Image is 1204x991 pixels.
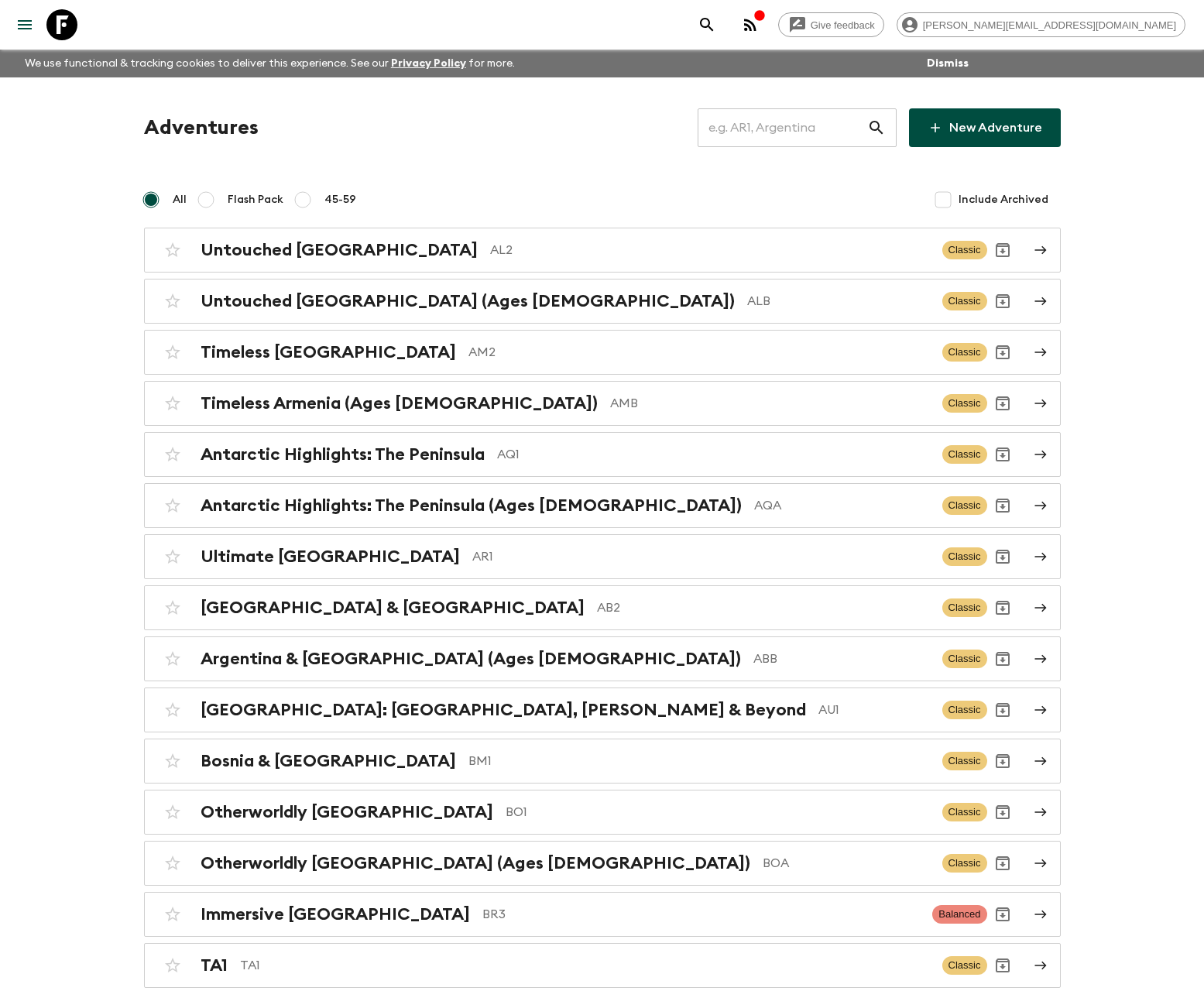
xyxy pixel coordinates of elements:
a: [GEOGRAPHIC_DATA] & [GEOGRAPHIC_DATA]AB2ClassicArchive [144,585,1061,630]
p: AL2 [490,241,930,259]
p: ABB [753,650,930,668]
h2: Bosnia & [GEOGRAPHIC_DATA] [201,751,456,771]
p: BM1 [468,752,930,770]
p: AQA [754,496,930,515]
button: Archive [987,235,1018,266]
span: Classic [942,854,987,873]
span: Give feedback [802,19,883,31]
span: Classic [942,752,987,770]
h2: Ultimate [GEOGRAPHIC_DATA] [201,547,460,567]
button: menu [9,9,40,40]
a: Immersive [GEOGRAPHIC_DATA]BR3BalancedArchive [144,892,1061,937]
button: Archive [987,439,1018,470]
p: BO1 [506,803,930,821]
h2: Untouched [GEOGRAPHIC_DATA] [201,240,478,260]
span: Classic [942,701,987,719]
span: Include Archived [959,192,1048,207]
h2: [GEOGRAPHIC_DATA]: [GEOGRAPHIC_DATA], [PERSON_NAME] & Beyond [201,700,806,720]
span: Flash Pack [228,192,283,207]
p: AR1 [472,547,930,566]
button: Archive [987,388,1018,419]
h2: [GEOGRAPHIC_DATA] & [GEOGRAPHIC_DATA] [201,598,585,618]
button: Archive [987,286,1018,317]
p: BR3 [482,905,921,924]
p: AU1 [818,701,930,719]
h2: Argentina & [GEOGRAPHIC_DATA] (Ages [DEMOGRAPHIC_DATA]) [201,649,741,669]
span: Classic [942,292,987,310]
button: Archive [987,592,1018,623]
span: Classic [942,803,987,821]
span: Balanced [932,905,986,924]
a: Otherworldly [GEOGRAPHIC_DATA]BO1ClassicArchive [144,790,1061,835]
a: Argentina & [GEOGRAPHIC_DATA] (Ages [DEMOGRAPHIC_DATA])ABBClassicArchive [144,636,1061,681]
a: Timeless [GEOGRAPHIC_DATA]AM2ClassicArchive [144,330,1061,375]
h2: Otherworldly [GEOGRAPHIC_DATA] [201,802,493,822]
input: e.g. AR1, Argentina [698,106,867,149]
span: Classic [942,445,987,464]
p: AMB [610,394,930,413]
a: Otherworldly [GEOGRAPHIC_DATA] (Ages [DEMOGRAPHIC_DATA])BOAClassicArchive [144,841,1061,886]
span: Classic [942,650,987,668]
span: Classic [942,547,987,566]
button: Archive [987,797,1018,828]
p: AQ1 [497,445,930,464]
p: TA1 [240,956,930,975]
p: We use functional & tracking cookies to deliver this experience. See our for more. [19,50,521,77]
button: Archive [987,899,1018,930]
h2: Timeless Armenia (Ages [DEMOGRAPHIC_DATA]) [201,393,598,413]
span: Classic [942,241,987,259]
button: Archive [987,337,1018,368]
div: [PERSON_NAME][EMAIL_ADDRESS][DOMAIN_NAME] [897,12,1185,37]
h2: Antarctic Highlights: The Peninsula [201,444,485,465]
h2: TA1 [201,955,228,976]
a: TA1TA1ClassicArchive [144,943,1061,988]
a: Ultimate [GEOGRAPHIC_DATA]AR1ClassicArchive [144,534,1061,579]
a: Untouched [GEOGRAPHIC_DATA]AL2ClassicArchive [144,228,1061,273]
button: Archive [987,848,1018,879]
h1: Adventures [144,112,259,143]
h2: Timeless [GEOGRAPHIC_DATA] [201,342,456,362]
span: All [173,192,187,207]
span: Classic [942,394,987,413]
h2: Antarctic Highlights: The Peninsula (Ages [DEMOGRAPHIC_DATA]) [201,495,742,516]
button: Archive [987,490,1018,521]
button: Archive [987,541,1018,572]
span: Classic [942,343,987,362]
a: Antarctic Highlights: The Peninsula (Ages [DEMOGRAPHIC_DATA])AQAClassicArchive [144,483,1061,528]
a: Bosnia & [GEOGRAPHIC_DATA]BM1ClassicArchive [144,739,1061,784]
span: Classic [942,598,987,617]
h2: Otherworldly [GEOGRAPHIC_DATA] (Ages [DEMOGRAPHIC_DATA]) [201,853,750,873]
a: Antarctic Highlights: The PeninsulaAQ1ClassicArchive [144,432,1061,477]
a: New Adventure [909,108,1061,147]
a: Timeless Armenia (Ages [DEMOGRAPHIC_DATA])AMBClassicArchive [144,381,1061,426]
button: search adventures [691,9,722,40]
span: 45-59 [324,192,356,207]
p: BOA [763,854,930,873]
button: Archive [987,746,1018,777]
span: Classic [942,956,987,975]
button: Archive [987,694,1018,725]
button: Dismiss [923,53,972,74]
p: ALB [747,292,930,310]
span: [PERSON_NAME][EMAIL_ADDRESS][DOMAIN_NAME] [914,19,1185,31]
button: Archive [987,950,1018,981]
a: Untouched [GEOGRAPHIC_DATA] (Ages [DEMOGRAPHIC_DATA])ALBClassicArchive [144,279,1061,324]
p: AM2 [468,343,930,362]
a: [GEOGRAPHIC_DATA]: [GEOGRAPHIC_DATA], [PERSON_NAME] & BeyondAU1ClassicArchive [144,688,1061,732]
a: Privacy Policy [391,58,466,69]
span: Classic [942,496,987,515]
a: Give feedback [778,12,884,37]
h2: Immersive [GEOGRAPHIC_DATA] [201,904,470,924]
p: AB2 [597,598,930,617]
button: Archive [987,643,1018,674]
h2: Untouched [GEOGRAPHIC_DATA] (Ages [DEMOGRAPHIC_DATA]) [201,291,735,311]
